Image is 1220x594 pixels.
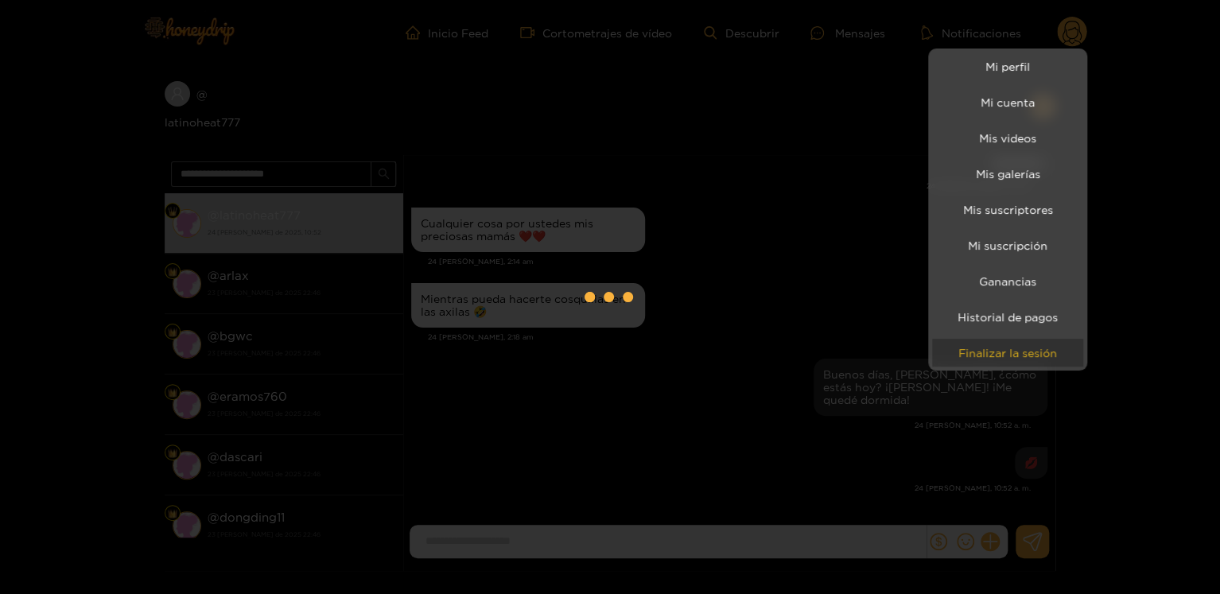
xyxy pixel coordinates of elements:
[976,168,1040,180] font: Mis galerías
[979,132,1036,144] font: Mis videos
[932,124,1083,152] a: Mis videos
[932,160,1083,188] a: Mis galerías
[932,339,1083,367] button: Finalizar la sesión
[958,311,1058,323] font: Historial de pagos
[932,303,1083,331] a: Historial de pagos
[932,231,1083,259] a: Mi suscripción
[958,347,1057,359] font: Finalizar la sesión
[981,96,1035,108] font: Mi cuenta
[932,267,1083,295] a: Ganancias
[979,275,1036,287] font: Ganancias
[968,239,1047,251] font: Mi suscripción
[932,88,1083,116] a: Mi cuenta
[932,196,1083,223] a: Mis suscriptores
[963,204,1053,215] font: Mis suscriptores
[985,60,1030,72] font: Mi perfil
[932,52,1083,80] a: Mi perfil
